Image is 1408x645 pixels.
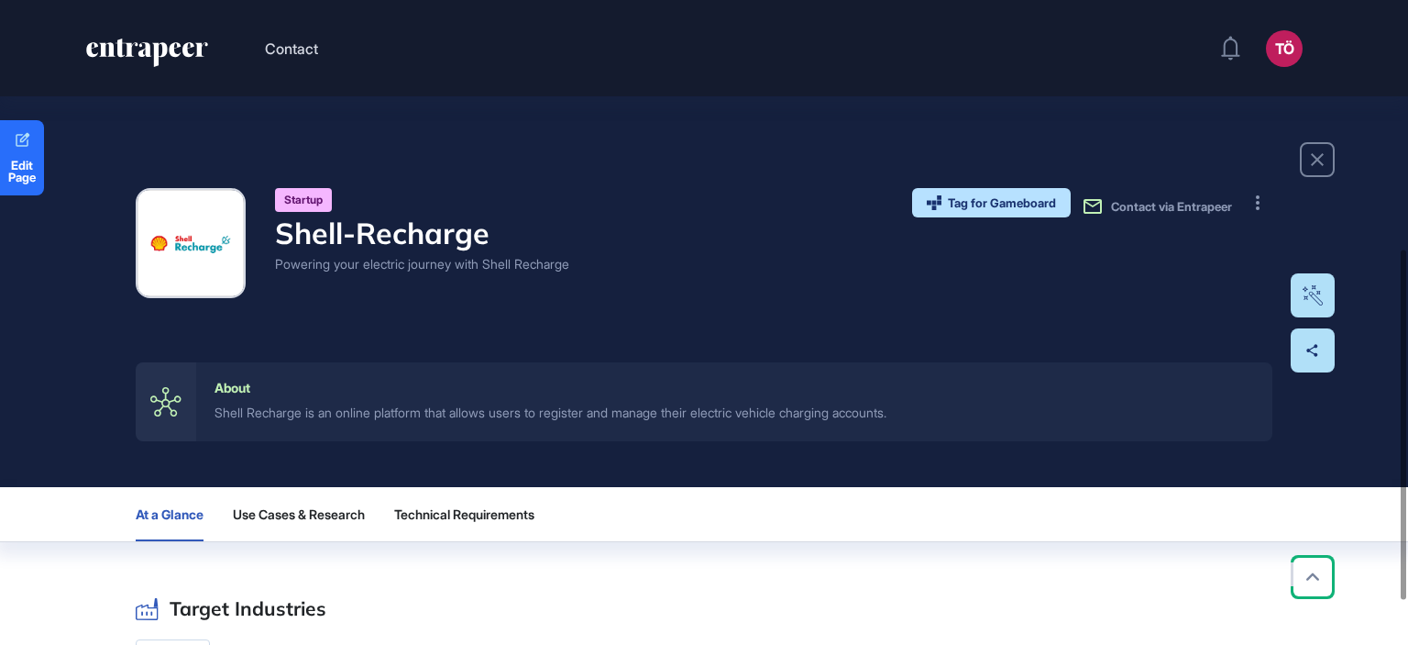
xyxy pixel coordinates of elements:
[214,381,250,395] div: About
[275,216,569,250] h4: Shell-Recharge
[233,487,365,541] button: Use Cases & Research
[275,188,332,212] div: Startup
[136,487,203,541] button: At a Glance
[170,597,326,620] h2: Target Industries
[138,210,243,275] img: Shell-Recharge-logo
[136,507,203,522] span: At a Glance
[84,39,210,73] a: entrapeer-logo
[1111,199,1232,214] span: Contact via Entrapeer
[1082,195,1232,217] button: Contact via Entrapeer
[265,37,318,61] button: Contact
[233,507,365,522] span: Use Cases & Research
[394,507,534,522] span: Technical Requirements
[394,487,549,541] button: Technical Requirements
[214,403,1254,423] div: Shell Recharge is an online platform that allows users to register and manage their electric vehi...
[1266,30,1303,67] button: TÖ
[948,197,1056,209] span: Tag for Gameboard
[275,254,569,273] div: Powering your electric journey with Shell Recharge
